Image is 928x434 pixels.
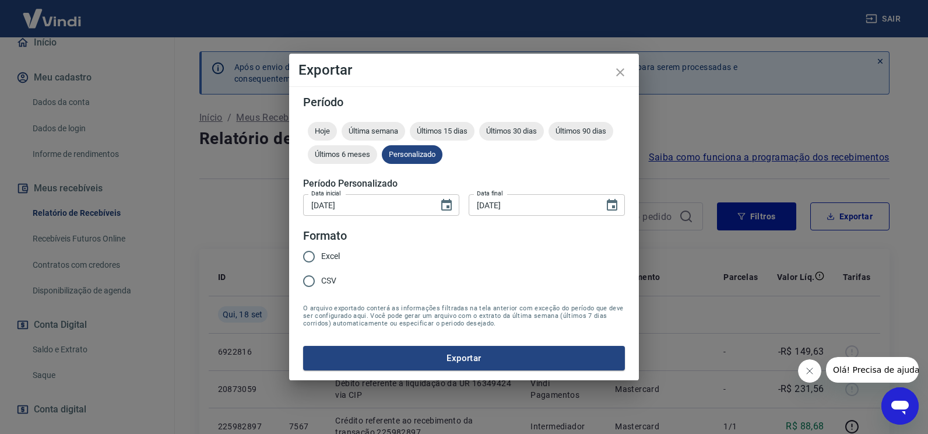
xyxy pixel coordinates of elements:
div: Personalizado [382,145,442,164]
span: Últimos 90 dias [549,127,613,135]
span: Últimos 15 dias [410,127,474,135]
input: DD/MM/YYYY [303,194,430,216]
span: Últimos 6 meses [308,150,377,159]
span: Personalizado [382,150,442,159]
span: O arquivo exportado conterá as informações filtradas na tela anterior com exceção do período que ... [303,304,625,327]
label: Data inicial [311,189,341,198]
h4: Exportar [298,63,630,77]
div: Últimos 6 meses [308,145,377,164]
div: Últimos 90 dias [549,122,613,141]
iframe: Mensagem da empresa [826,357,919,383]
h5: Período [303,96,625,108]
legend: Formato [303,228,347,244]
label: Data final [477,189,503,198]
button: Choose date, selected date is 18 de set de 2025 [600,194,624,217]
h5: Período Personalizado [303,178,625,190]
iframe: Fechar mensagem [798,359,821,383]
iframe: Botão para abrir a janela de mensagens [881,387,919,425]
span: Última semana [342,127,405,135]
span: Excel [321,250,340,262]
div: Últimos 15 dias [410,122,474,141]
input: DD/MM/YYYY [469,194,596,216]
div: Hoje [308,122,337,141]
div: Última semana [342,122,405,141]
span: Olá! Precisa de ajuda? [7,8,98,17]
div: Últimos 30 dias [479,122,544,141]
span: Últimos 30 dias [479,127,544,135]
button: Exportar [303,346,625,370]
span: CSV [321,275,336,287]
button: Choose date, selected date is 11 de set de 2025 [435,194,458,217]
button: close [606,58,634,86]
span: Hoje [308,127,337,135]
